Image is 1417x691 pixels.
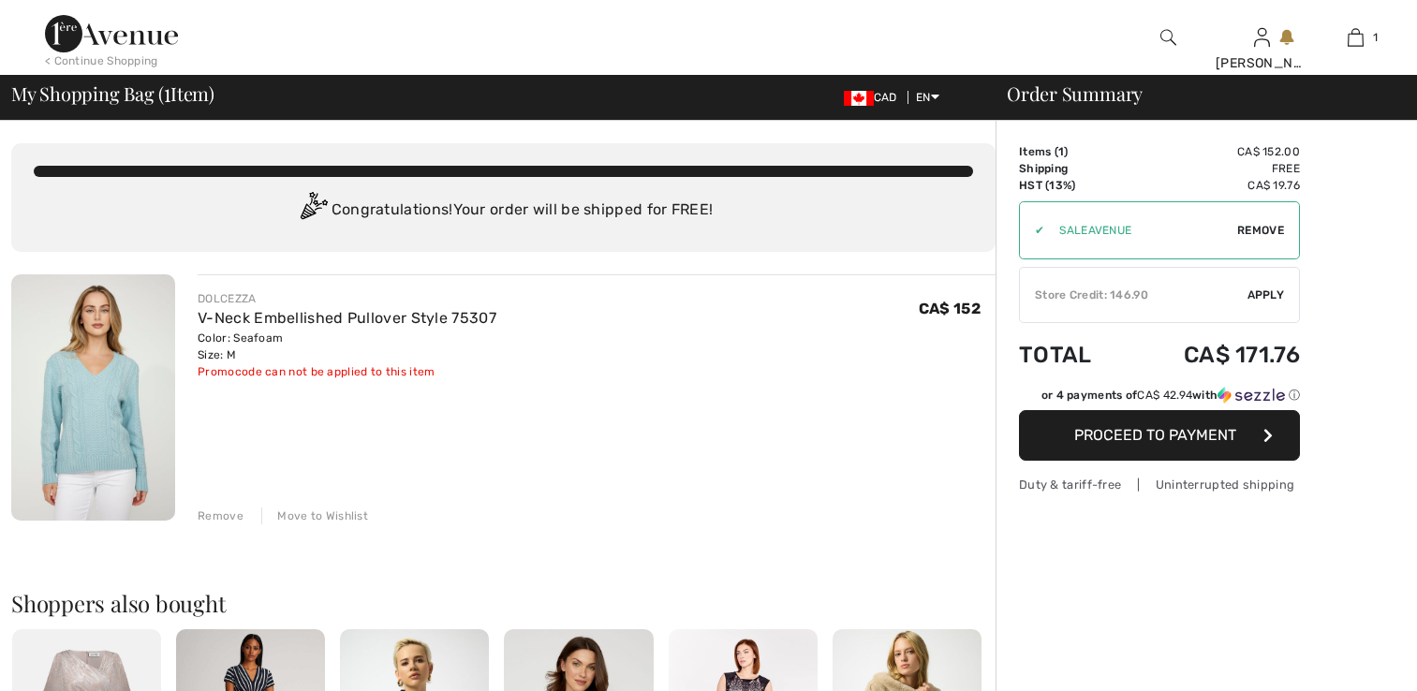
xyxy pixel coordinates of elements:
div: or 4 payments ofCA$ 42.94withSezzle Click to learn more about Sezzle [1019,387,1300,410]
td: CA$ 19.76 [1127,177,1300,194]
span: My Shopping Bag ( Item) [11,84,214,103]
img: search the website [1160,26,1176,49]
div: Store Credit: 146.90 [1020,287,1247,303]
a: 1 [1309,26,1401,49]
div: Color: Seafoam Size: M [198,330,496,363]
div: or 4 payments of with [1041,387,1300,404]
div: < Continue Shopping [45,52,158,69]
div: Move to Wishlist [261,507,368,524]
img: Congratulation2.svg [294,192,332,229]
td: HST (13%) [1019,177,1127,194]
span: 1 [1058,145,1064,158]
div: DOLCEZZA [198,290,496,307]
td: CA$ 152.00 [1127,143,1300,160]
span: Remove [1237,222,1284,239]
span: Proceed to Payment [1074,426,1236,444]
input: Promo code [1044,202,1237,258]
span: CA$ 152 [919,300,981,317]
span: 1 [1373,29,1378,46]
span: Apply [1247,287,1285,303]
div: Remove [198,507,244,524]
img: V-Neck Embellished Pullover Style 75307 [11,274,175,521]
img: 1ère Avenue [45,15,178,52]
span: CAD [844,91,905,104]
div: Duty & tariff-free | Uninterrupted shipping [1019,476,1300,493]
img: My Bag [1348,26,1364,49]
img: Canadian Dollar [844,91,874,106]
div: ✔ [1020,222,1044,239]
td: Shipping [1019,160,1127,177]
img: My Info [1254,26,1270,49]
h2: Shoppers also bought [11,592,996,614]
span: EN [916,91,939,104]
div: Order Summary [984,84,1406,103]
td: Total [1019,323,1127,387]
span: 1 [164,80,170,104]
div: [PERSON_NAME] [1216,53,1307,73]
div: Congratulations! Your order will be shipped for FREE! [34,192,973,229]
td: CA$ 171.76 [1127,323,1300,387]
a: Sign In [1254,28,1270,46]
td: Free [1127,160,1300,177]
div: Promocode can not be applied to this item [198,363,496,380]
img: Sezzle [1218,387,1285,404]
td: Items ( ) [1019,143,1127,160]
span: CA$ 42.94 [1137,389,1192,402]
button: Proceed to Payment [1019,410,1300,461]
a: V-Neck Embellished Pullover Style 75307 [198,309,496,327]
